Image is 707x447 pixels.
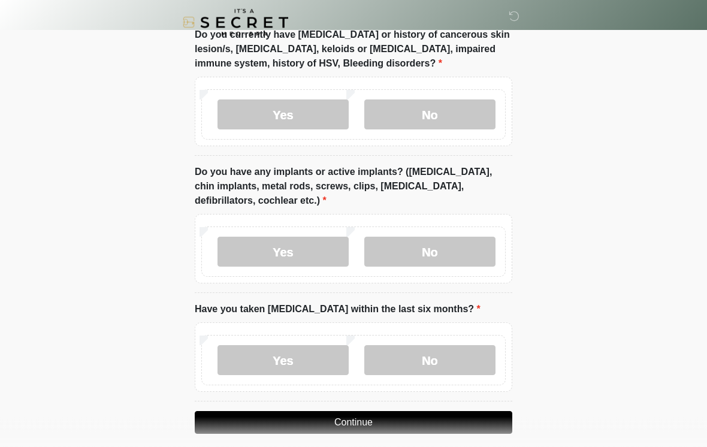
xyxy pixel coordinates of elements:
label: Do you currently have [MEDICAL_DATA] or history of cancerous skin lesion/s, [MEDICAL_DATA], keloi... [195,28,512,71]
label: Yes [217,346,349,376]
label: No [364,100,495,130]
label: No [364,346,495,376]
label: Yes [217,237,349,267]
label: Yes [217,100,349,130]
img: It's A Secret Med Spa Logo [183,9,288,36]
label: Do you have any implants or active implants? ([MEDICAL_DATA], chin implants, metal rods, screws, ... [195,165,512,209]
label: Have you taken [MEDICAL_DATA] within the last six months? [195,303,481,317]
button: Continue [195,412,512,434]
label: No [364,237,495,267]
